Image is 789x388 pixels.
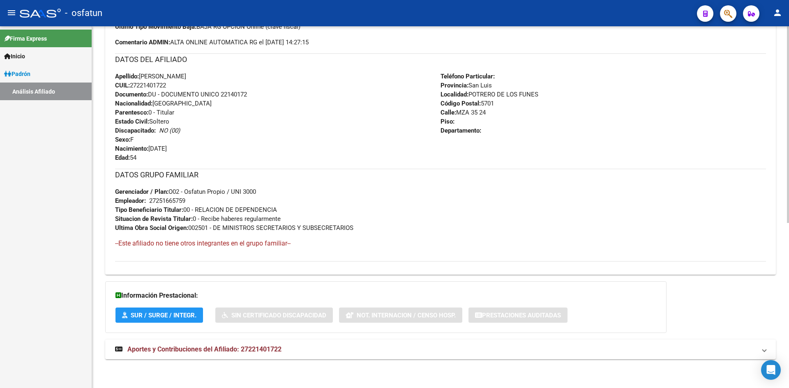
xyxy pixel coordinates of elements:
strong: Piso: [441,118,454,125]
strong: Nacimiento: [115,145,148,152]
strong: Estado Civil: [115,118,149,125]
strong: Sexo: [115,136,130,143]
strong: Parentesco: [115,109,148,116]
span: 54 [115,154,136,161]
strong: Edad: [115,154,130,161]
strong: Nacionalidad: [115,100,152,107]
strong: Comentario ADMIN: [115,39,170,46]
button: Not. Internacion / Censo Hosp. [339,308,462,323]
span: - osfatun [65,4,102,22]
span: DU - DOCUMENTO UNICO 22140172 [115,91,247,98]
span: Sin Certificado Discapacidad [231,312,326,319]
span: San Luis [441,82,492,89]
mat-expansion-panel-header: Aportes y Contribuciones del Afiliado: 27221401722 [105,340,776,359]
strong: Provincia: [441,82,468,89]
span: F [115,136,134,143]
h3: DATOS DEL AFILIADO [115,54,766,65]
button: Prestaciones Auditadas [468,308,568,323]
strong: Situacion de Revista Titular: [115,215,193,223]
span: SUR / SURGE / INTEGR. [131,312,196,319]
span: 0 - Titular [115,109,174,116]
span: POTRERO DE LOS FUNES [441,91,538,98]
strong: Empleador: [115,197,146,204]
button: SUR / SURGE / INTEGR. [115,308,203,323]
span: Not. Internacion / Censo Hosp. [357,312,456,319]
button: Sin Certificado Discapacidad [215,308,333,323]
span: O02 - Osfatun Propio / UNI 3000 [115,188,256,195]
mat-icon: person [773,8,782,18]
h3: Información Prestacional: [115,290,656,301]
span: Prestaciones Auditadas [482,312,561,319]
strong: Localidad: [441,91,468,98]
span: 00 - RELACION DE DEPENDENCIA [115,206,277,214]
strong: Calle: [441,109,456,116]
strong: Discapacitado: [115,127,156,134]
span: 002501 - DE MINISTROS SECRETARIOS Y SUBSECRETARIOS [115,224,353,232]
span: [PERSON_NAME] [115,73,186,80]
span: BAJA RG OPCION Online (clave fiscal) [115,23,300,30]
strong: Código Postal: [441,100,481,107]
strong: Ultimo Tipo Movimiento Baja: [115,23,196,30]
strong: Gerenciador / Plan: [115,188,168,195]
div: Open Intercom Messenger [761,360,781,380]
div: 27251665759 [149,196,185,205]
strong: Documento: [115,91,148,98]
strong: CUIL: [115,82,130,89]
span: 5701 [441,100,494,107]
span: 0 - Recibe haberes regularmente [115,215,281,223]
strong: Ultima Obra Social Origen: [115,224,188,232]
span: Soltero [115,118,169,125]
span: 27221401722 [115,82,166,89]
span: [DATE] [115,145,167,152]
span: ALTA ONLINE AUTOMATICA RG el [DATE] 14:27:15 [115,38,309,47]
span: Padrón [4,69,30,78]
span: Aportes y Contribuciones del Afiliado: 27221401722 [127,345,281,353]
strong: Departamento: [441,127,481,134]
span: Inicio [4,52,25,61]
span: [GEOGRAPHIC_DATA] [115,100,212,107]
h3: DATOS GRUPO FAMILIAR [115,169,766,181]
h4: --Este afiliado no tiene otros integrantes en el grupo familiar-- [115,239,766,248]
span: Firma Express [4,34,47,43]
span: MZA 35 24 [441,109,486,116]
strong: Teléfono Particular: [441,73,495,80]
i: NO (00) [159,127,180,134]
strong: Apellido: [115,73,139,80]
mat-icon: menu [7,8,16,18]
strong: Tipo Beneficiario Titular: [115,206,183,214]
